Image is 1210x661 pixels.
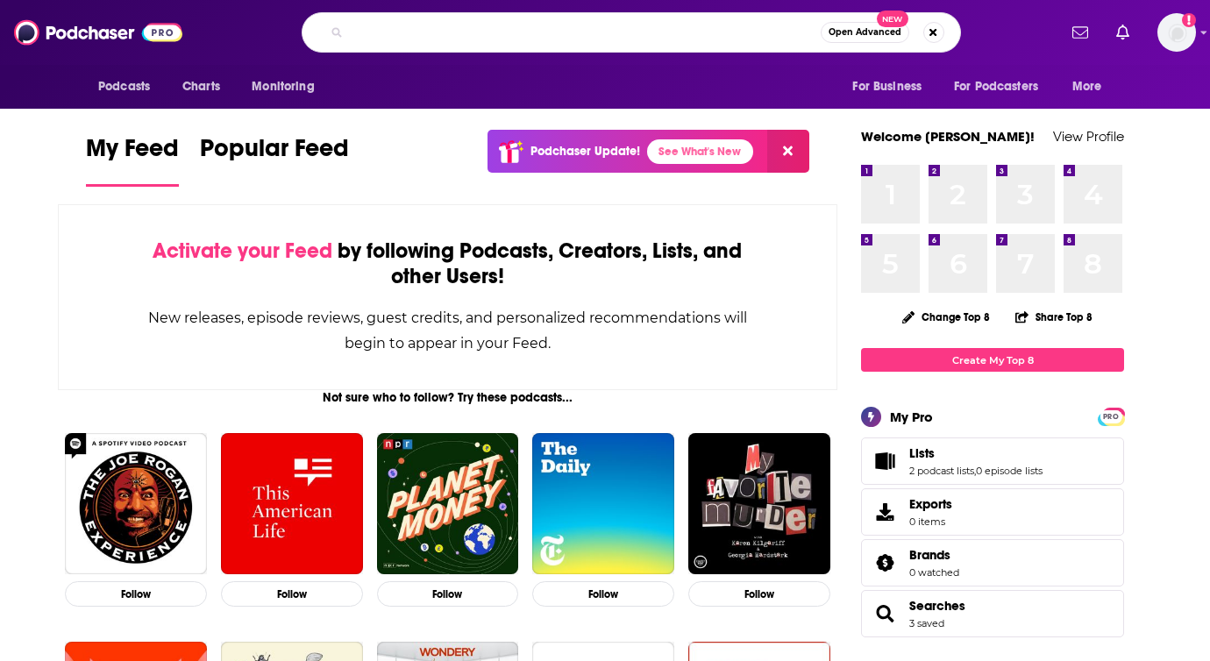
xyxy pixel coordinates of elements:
[976,465,1043,477] a: 0 episode lists
[1157,13,1196,52] span: Logged in as lizziehan
[943,70,1064,103] button: open menu
[65,433,207,575] img: The Joe Rogan Experience
[377,581,519,607] button: Follow
[350,18,821,46] input: Search podcasts, credits, & more...
[1053,128,1124,145] a: View Profile
[877,11,908,27] span: New
[821,22,909,43] button: Open AdvancedNew
[840,70,943,103] button: open menu
[861,590,1124,637] span: Searches
[1182,13,1196,27] svg: Add a profile image
[302,12,961,53] div: Search podcasts, credits, & more...
[153,238,332,264] span: Activate your Feed
[146,238,749,289] div: by following Podcasts, Creators, Lists, and other Users!
[65,581,207,607] button: Follow
[1157,13,1196,52] button: Show profile menu
[1109,18,1136,47] a: Show notifications dropdown
[909,445,1043,461] a: Lists
[909,465,974,477] a: 2 podcast lists
[221,433,363,575] img: This American Life
[532,581,674,607] button: Follow
[1065,18,1095,47] a: Show notifications dropdown
[909,445,935,461] span: Lists
[1072,75,1102,99] span: More
[1100,409,1121,423] a: PRO
[909,496,952,512] span: Exports
[530,144,640,159] p: Podchaser Update!
[861,348,1124,372] a: Create My Top 8
[86,133,179,187] a: My Feed
[867,500,902,524] span: Exports
[974,465,976,477] span: ,
[954,75,1038,99] span: For Podcasters
[98,75,150,99] span: Podcasts
[861,488,1124,536] a: Exports
[852,75,922,99] span: For Business
[861,437,1124,485] span: Lists
[688,433,830,575] img: My Favorite Murder with Karen Kilgariff and Georgia Hardstark
[14,16,182,49] img: Podchaser - Follow, Share and Rate Podcasts
[146,305,749,356] div: New releases, episode reviews, guest credits, and personalized recommendations will begin to appe...
[200,133,349,174] span: Popular Feed
[1014,300,1093,334] button: Share Top 8
[909,617,944,629] a: 3 saved
[86,70,173,103] button: open menu
[200,133,349,187] a: Popular Feed
[221,581,363,607] button: Follow
[1157,13,1196,52] img: User Profile
[182,75,220,99] span: Charts
[892,306,1000,328] button: Change Top 8
[867,449,902,473] a: Lists
[829,28,901,37] span: Open Advanced
[688,581,830,607] button: Follow
[86,133,179,174] span: My Feed
[647,139,753,164] a: See What's New
[909,547,950,563] span: Brands
[377,433,519,575] img: Planet Money
[239,70,337,103] button: open menu
[252,75,314,99] span: Monitoring
[867,551,902,575] a: Brands
[532,433,674,575] img: The Daily
[890,409,933,425] div: My Pro
[58,390,837,405] div: Not sure who to follow? Try these podcasts...
[171,70,231,103] a: Charts
[861,128,1035,145] a: Welcome [PERSON_NAME]!
[909,515,952,528] span: 0 items
[861,539,1124,586] span: Brands
[909,547,959,563] a: Brands
[909,566,959,579] a: 0 watched
[1060,70,1124,103] button: open menu
[867,601,902,626] a: Searches
[909,598,965,614] a: Searches
[1100,410,1121,423] span: PRO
